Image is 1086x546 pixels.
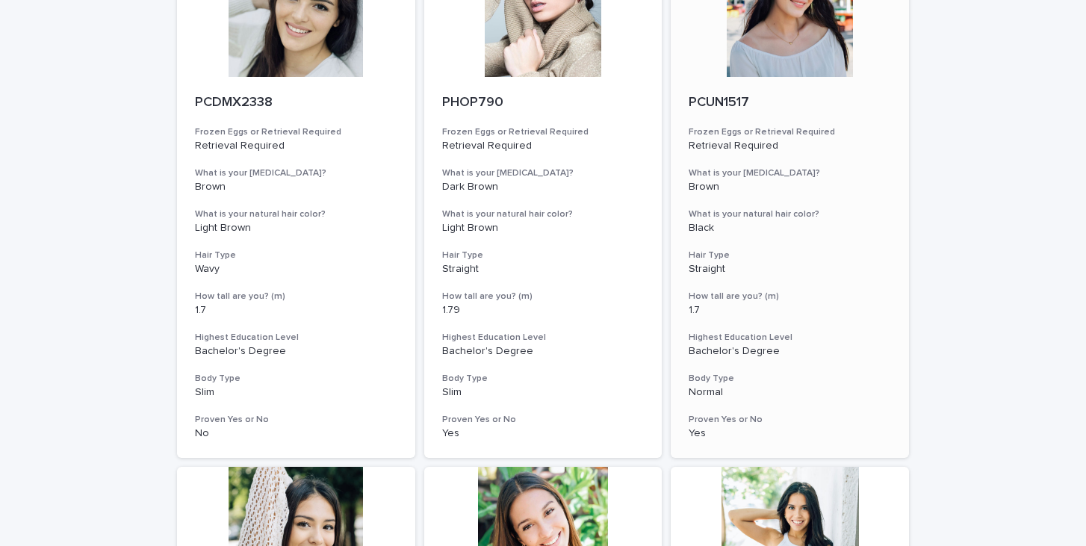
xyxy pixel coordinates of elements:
p: Yes [442,427,645,440]
p: Retrieval Required [195,140,397,152]
p: PCDMX2338 [195,95,397,111]
p: Bachelor's Degree [689,345,891,358]
h3: What is your [MEDICAL_DATA]? [442,167,645,179]
h3: Proven Yes or No [689,414,891,426]
h3: Body Type [689,373,891,385]
p: Retrieval Required [442,140,645,152]
h3: Highest Education Level [442,332,645,344]
p: Brown [195,181,397,193]
h3: Proven Yes or No [442,414,645,426]
p: PHOP790 [442,95,645,111]
h3: Frozen Eggs or Retrieval Required [689,126,891,138]
h3: What is your natural hair color? [195,208,397,220]
h3: What is your [MEDICAL_DATA]? [195,167,397,179]
p: Slim [442,386,645,399]
h3: What is your [MEDICAL_DATA]? [689,167,891,179]
p: Straight [442,263,645,276]
p: 1.79 [442,304,645,317]
h3: Highest Education Level [195,332,397,344]
h3: Hair Type [689,249,891,261]
p: No [195,427,397,440]
h3: Frozen Eggs or Retrieval Required [195,126,397,138]
h3: How tall are you? (m) [689,291,891,303]
h3: Hair Type [195,249,397,261]
p: Light Brown [195,222,397,235]
p: Wavy [195,263,397,276]
h3: Body Type [442,373,645,385]
p: Light Brown [442,222,645,235]
p: Normal [689,386,891,399]
p: PCUN1517 [689,95,891,111]
h3: What is your natural hair color? [442,208,645,220]
p: Slim [195,386,397,399]
h3: Body Type [195,373,397,385]
p: Black [689,222,891,235]
p: Straight [689,263,891,276]
h3: How tall are you? (m) [442,291,645,303]
p: Retrieval Required [689,140,891,152]
p: 1.7 [689,304,891,317]
p: Dark Brown [442,181,645,193]
h3: Proven Yes or No [195,414,397,426]
h3: What is your natural hair color? [689,208,891,220]
h3: Frozen Eggs or Retrieval Required [442,126,645,138]
p: Bachelor's Degree [442,345,645,358]
p: 1.7 [195,304,397,317]
p: Yes [689,427,891,440]
h3: Highest Education Level [689,332,891,344]
h3: Hair Type [442,249,645,261]
p: Brown [689,181,891,193]
p: Bachelor's Degree [195,345,397,358]
h3: How tall are you? (m) [195,291,397,303]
